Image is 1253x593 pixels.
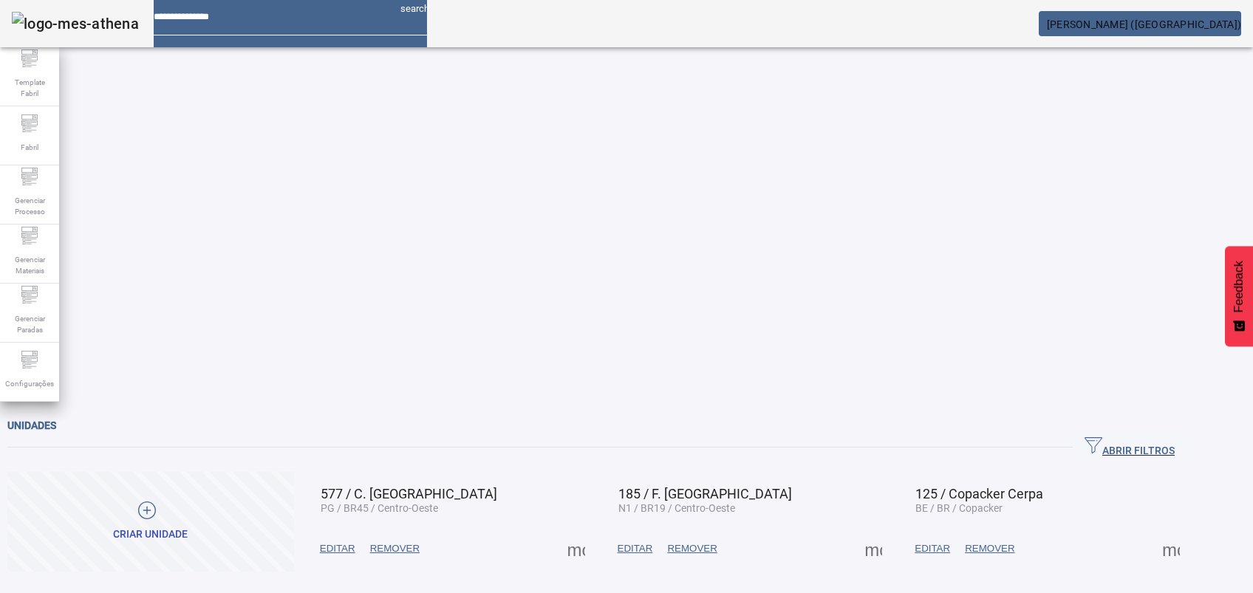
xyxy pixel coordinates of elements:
button: EDITAR [907,535,957,562]
button: REMOVER [957,535,1022,562]
span: EDITAR [320,541,355,556]
span: PG / BR45 / Centro-Oeste [321,502,438,514]
span: 577 / C. [GEOGRAPHIC_DATA] [321,486,497,501]
span: EDITAR [915,541,950,556]
span: 185 / F. [GEOGRAPHIC_DATA] [618,486,792,501]
button: Mais [860,535,887,562]
span: REMOVER [667,541,717,556]
img: logo-mes-athena [12,12,139,35]
button: EDITAR [313,535,363,562]
span: N1 / BR19 / Centro-Oeste [618,502,735,514]
span: Feedback [1232,261,1246,312]
span: Fabril [16,137,43,157]
span: Gerenciar Processo [7,191,52,222]
span: Configurações [1,374,58,394]
button: Feedback - Mostrar pesquisa [1225,246,1253,346]
span: ABRIR FILTROS [1085,436,1175,459]
span: [PERSON_NAME] ([GEOGRAPHIC_DATA]) [1047,18,1241,30]
span: REMOVER [370,541,420,556]
span: Gerenciar Materiais [7,250,52,281]
span: BE / BR / Copacker [915,502,1003,514]
span: Template Fabril [7,72,52,103]
button: REMOVER [660,535,724,562]
button: Mais [563,535,590,562]
button: ABRIR FILTROS [1073,434,1187,461]
button: Criar unidade [7,472,294,572]
span: EDITAR [618,541,653,556]
button: EDITAR [610,535,660,562]
span: Unidades [7,419,56,431]
div: Criar unidade [113,527,188,542]
span: 125 / Copacker Cerpa [915,486,1043,501]
button: Mais [1158,535,1184,562]
span: Gerenciar Paradas [7,309,52,340]
span: REMOVER [965,541,1014,556]
button: REMOVER [363,535,427,562]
